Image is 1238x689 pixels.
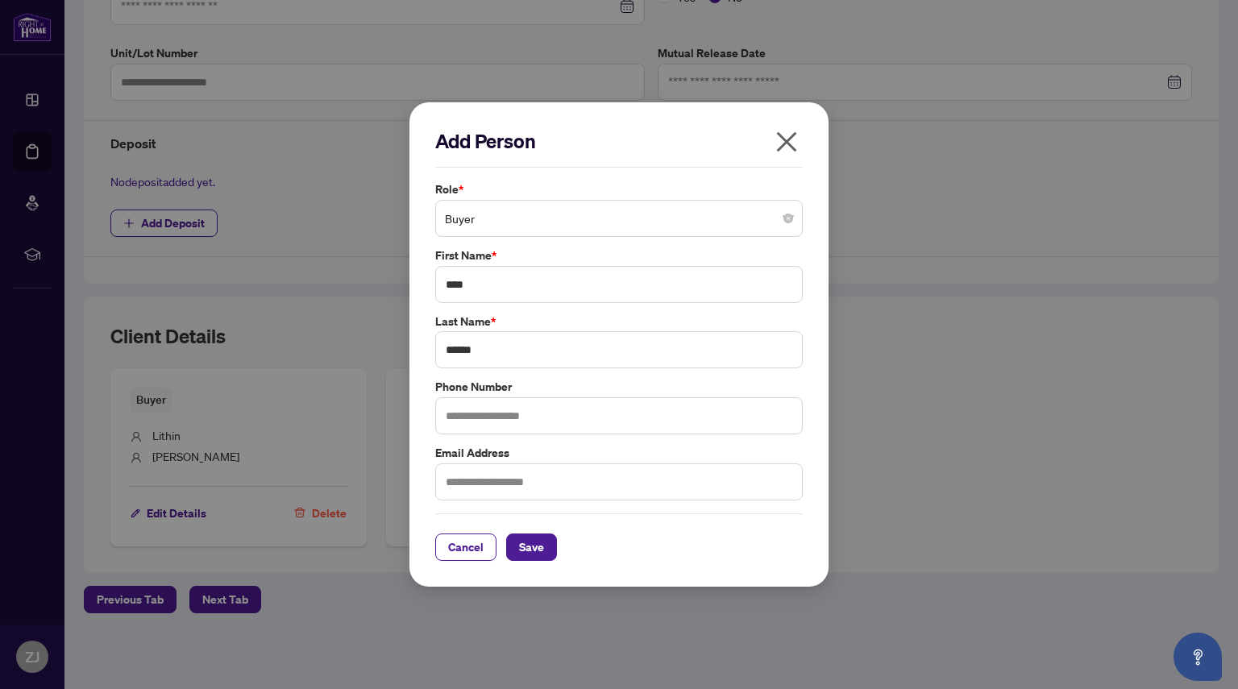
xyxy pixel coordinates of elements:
span: Cancel [448,534,484,560]
button: Cancel [435,533,496,561]
label: Role [435,181,803,198]
h2: Add Person [435,128,803,154]
span: close [774,129,800,155]
span: Buyer [445,203,793,234]
button: Save [506,533,557,561]
label: Email Address [435,444,803,462]
span: close-circle [783,214,793,223]
span: Save [519,534,544,560]
label: Last Name [435,313,803,330]
button: Open asap [1174,633,1222,681]
label: First Name [435,247,803,264]
label: Phone Number [435,378,803,396]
